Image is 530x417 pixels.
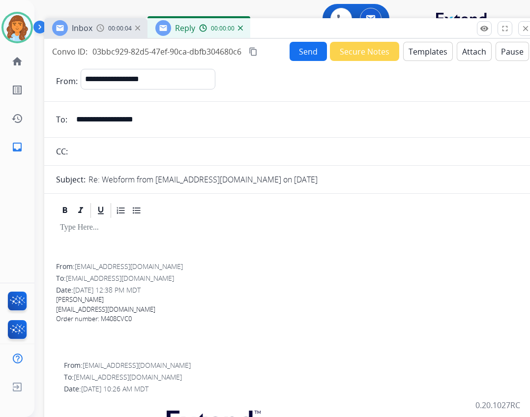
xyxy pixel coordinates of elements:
span: [EMAIL_ADDRESS][DOMAIN_NAME] [83,360,191,370]
div: Bold [58,203,72,218]
mat-icon: list_alt [11,84,23,96]
div: Date: [56,285,524,295]
p: CC: [56,146,68,157]
div: From: [56,262,524,271]
p: From: [56,75,78,87]
span: Reply [175,23,195,33]
mat-icon: fullscreen [501,24,509,33]
mat-icon: home [11,56,23,67]
img: avatar [3,14,31,41]
div: Italic [73,203,88,218]
mat-icon: content_copy [249,47,258,56]
div: Date: [64,384,524,394]
div: [PERSON_NAME] [56,295,524,305]
span: 00:00:04 [108,25,132,32]
span: [DATE] 10:26 AM MDT [81,384,148,393]
div: [EMAIL_ADDRESS][DOMAIN_NAME] [56,305,524,315]
mat-icon: inbox [11,141,23,153]
span: [EMAIL_ADDRESS][DOMAIN_NAME] [74,372,182,382]
div: To: [64,372,524,382]
button: Send [290,42,327,61]
div: Order number: M408CVC0 [56,314,524,324]
p: Convo ID: [52,46,88,58]
span: 00:00:00 [211,25,235,32]
p: Subject: [56,174,86,185]
span: [EMAIL_ADDRESS][DOMAIN_NAME] [66,273,174,283]
div: Ordered List [114,203,128,218]
button: Templates [403,42,453,61]
p: 0.20.1027RC [475,399,520,411]
mat-icon: remove_red_eye [480,24,489,33]
span: [DATE] 12:38 PM MDT [73,285,141,295]
span: [EMAIL_ADDRESS][DOMAIN_NAME] [75,262,183,271]
div: Bullet List [129,203,144,218]
span: 03bbc929-82d5-47ef-90ca-dbfb304680c6 [92,46,241,57]
p: Re: Webform from [EMAIL_ADDRESS][DOMAIN_NAME] on [DATE] [88,174,318,185]
p: To: [56,114,67,125]
div: To: [56,273,524,283]
button: Attach [457,42,492,61]
button: Pause [496,42,529,61]
mat-icon: close [521,24,530,33]
button: Secure Notes [330,42,399,61]
span: Inbox [72,23,92,33]
div: Underline [93,203,108,218]
div: From: [64,360,524,370]
mat-icon: history [11,113,23,124]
